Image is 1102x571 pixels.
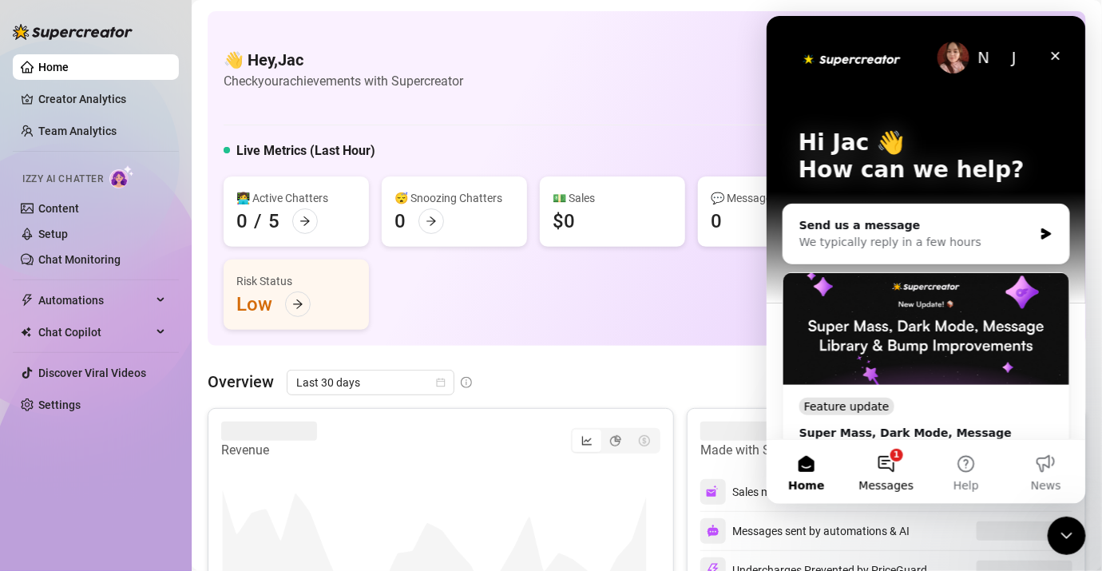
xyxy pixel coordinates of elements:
[1048,517,1086,555] iframe: Intercom live chat
[236,141,375,161] h5: Live Metrics (Last Hour)
[700,518,910,544] div: Messages sent by automations & AI
[38,86,166,112] a: Creator Analytics
[38,253,121,266] a: Chat Monitoring
[553,189,672,207] div: 💵 Sales
[461,377,472,388] span: info-circle
[581,435,593,446] span: line-chart
[224,49,463,71] h4: 👋 Hey, Jac
[292,299,303,310] span: arrow-right
[394,208,406,234] div: 0
[711,189,830,207] div: 💬 Messages Sent
[706,485,720,499] img: svg%3e
[22,172,103,187] span: Izzy AI Chatter
[426,216,437,227] span: arrow-right
[711,208,722,234] div: 0
[38,125,117,137] a: Team Analytics
[38,287,152,313] span: Automations
[767,16,1086,504] iframe: Intercom live chat
[268,208,279,234] div: 5
[553,208,575,234] div: $0
[394,189,514,207] div: 😴 Snoozing Chatters
[21,327,31,338] img: Chat Copilot
[38,228,68,240] a: Setup
[236,272,356,290] div: Risk Status
[109,165,134,188] img: AI Chatter
[38,399,81,411] a: Settings
[208,370,274,394] article: Overview
[38,202,79,215] a: Content
[571,428,660,454] div: segmented control
[639,435,650,446] span: dollar-circle
[296,371,445,395] span: Last 30 days
[38,367,146,379] a: Discover Viral Videos
[436,378,446,387] span: calendar
[732,483,917,501] div: Sales made with AI & Automations
[38,319,152,345] span: Chat Copilot
[38,61,69,73] a: Home
[236,189,356,207] div: 👩‍💻 Active Chatters
[610,435,621,446] span: pie-chart
[700,441,918,460] article: Made with Superpowers in last 30 days
[299,216,311,227] span: arrow-right
[224,71,463,91] article: Check your achievements with Supercreator
[221,441,317,460] article: Revenue
[13,24,133,40] img: logo-BBDzfeDw.svg
[707,525,719,537] img: svg%3e
[236,208,248,234] div: 0
[21,294,34,307] span: thunderbolt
